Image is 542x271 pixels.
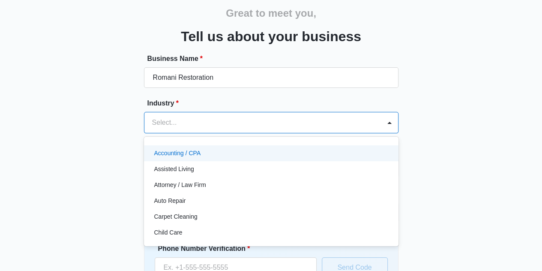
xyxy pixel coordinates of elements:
[154,165,194,174] p: Assisted Living
[154,212,198,221] p: Carpet Cleaning
[154,196,186,205] p: Auto Repair
[144,67,398,88] input: e.g. Jane's Plumbing
[147,54,402,64] label: Business Name
[181,26,361,47] h3: Tell us about your business
[147,98,402,108] label: Industry
[154,149,201,158] p: Accounting / CPA
[226,6,316,21] h2: Great to meet you,
[154,181,206,190] p: Attorney / Law Firm
[154,228,183,237] p: Child Care
[158,244,320,254] label: Phone Number Verification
